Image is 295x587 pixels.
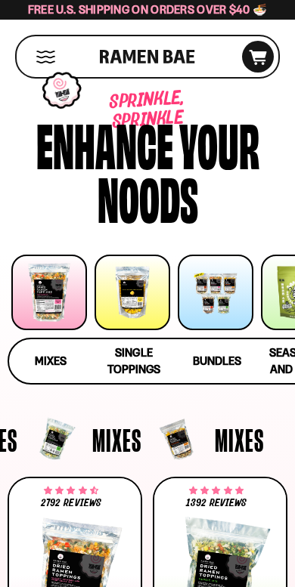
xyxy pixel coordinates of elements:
[28,2,268,17] span: Free U.S. Shipping on Orders over $40 🍜
[92,424,141,456] span: Mixes
[189,488,243,494] span: 4.76 stars
[98,171,198,224] div: noods
[96,339,172,383] a: Single Toppings
[179,339,255,383] a: Bundles
[179,117,259,171] div: your
[193,354,241,368] span: Bundles
[35,354,67,368] span: Mixes
[36,51,56,63] button: Mobile Menu Trigger
[186,498,247,508] span: 1392 reviews
[13,339,88,383] a: Mixes
[41,498,101,508] span: 2792 reviews
[44,488,98,494] span: 4.68 stars
[215,424,264,456] span: Mixes
[107,345,160,376] span: Single Toppings
[36,117,173,171] div: Enhance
